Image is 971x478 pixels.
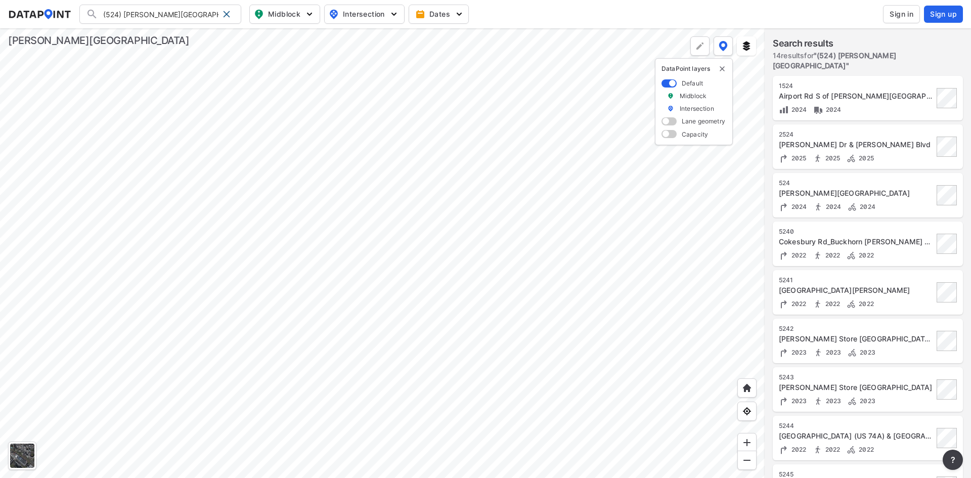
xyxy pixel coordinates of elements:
[690,36,710,56] div: Polygon tool
[682,79,703,88] label: Default
[846,445,856,455] img: Bicycle count
[779,228,934,236] div: 5240
[779,188,934,198] div: Moye Blvd & Stantonsburg Rd
[883,5,920,23] button: Sign in
[813,153,823,163] img: Pedestrian count
[856,251,874,259] span: 2022
[742,383,752,393] img: +XpAUvaXAN7GudzAAAAAElFTkSuQmCC
[789,446,807,453] span: 2022
[779,140,934,150] div: Davis Dr & Waldo Rood Blvd
[813,250,823,260] img: suPEDneF1ANEx06wAAAAASUVORK5CYII=
[680,104,714,113] label: Intersection
[846,299,856,309] img: Bicycle count
[661,65,726,73] p: DataPoint layers
[737,402,757,421] div: View my location
[695,41,705,51] img: +Dz8AAAAASUVORK5CYII=
[742,438,752,448] img: ZvzfEJKXnyWIrJytrsY285QMwk63cM6Drc+sIAAAAASUVORK5CYII=
[847,347,857,358] img: Bicycle count
[667,104,674,113] img: marker_Intersection.6861001b.svg
[417,9,462,19] span: Dates
[813,202,823,212] img: suPEDneF1ANEx06wAAAAASUVORK5CYII=
[682,117,725,125] label: Lane geometry
[823,349,842,356] span: 2023
[779,105,789,115] img: zXKTHG75SmCTpzeATkOMbMjAxYFTnPvh7K8Q9YYMXBy4Bd2Bwe9xdUQUqRsak2SDbAAAAABJRU5ErkJggg==
[779,373,934,381] div: 5243
[823,446,841,453] span: 2022
[328,8,340,20] img: map_pin_int.54838e6b.svg
[779,382,934,393] div: Coley Store Rd & E Main St
[454,9,464,19] img: 5YPKRKmlfpI5mqlR8AD95paCi+0kK1fRFDJSaMmawlwaeJcJwk9O2fotCW5ve9gAAAAASUVORK5CYII=
[779,276,934,284] div: 5241
[823,300,841,308] span: 2022
[779,325,934,333] div: 5242
[856,300,874,308] span: 2022
[324,5,405,24] button: Intersection
[737,451,757,470] div: Zoom out
[329,8,398,20] span: Intersection
[789,154,807,162] span: 2025
[779,202,789,212] img: Turning count
[718,65,726,73] button: delete
[714,36,733,56] button: DataPoint layers
[813,347,823,358] img: Pedestrian count
[741,41,752,51] img: layers.ee07997e.svg
[846,153,856,163] img: Bicycle count
[823,106,842,113] span: 2024
[922,6,963,23] a: Sign up
[789,203,807,210] span: 2024
[8,442,36,470] div: Toggle basemap
[682,130,708,139] label: Capacity
[890,9,913,19] span: Sign in
[779,299,789,309] img: Turning count
[779,445,789,455] img: Turning count
[857,203,875,210] span: 2024
[779,250,789,260] img: Turning count
[823,397,842,405] span: 2023
[718,65,726,73] img: close-external-leyer.3061a1c7.svg
[98,6,218,22] input: Search
[823,203,842,210] span: 2024
[304,9,315,19] img: 5YPKRKmlfpI5mqlR8AD95paCi+0kK1fRFDJSaMmawlwaeJcJwk9O2fotCW5ve9gAAAAASUVORK5CYII=
[773,51,896,70] span: " (524) [PERSON_NAME][GEOGRAPHIC_DATA] "
[779,153,789,163] img: Turning count
[719,41,728,51] img: data-point-layers.37681fc9.svg
[667,92,674,100] img: marker_Midblock.5ba75e30.svg
[779,285,934,295] div: Coldwater Ridge Dr & Roxie St
[8,33,190,48] div: [PERSON_NAME][GEOGRAPHIC_DATA]
[789,300,807,308] span: 2022
[924,6,963,23] button: Sign up
[742,455,752,465] img: MAAAAAElFTkSuQmCC
[856,446,874,453] span: 2022
[881,5,922,23] a: Sign in
[857,397,875,405] span: 2023
[813,105,823,115] img: Vehicle class
[813,396,823,406] img: Pedestrian count
[415,9,425,19] img: calendar-gold.39a51dde.svg
[680,92,707,100] label: Midblock
[218,6,235,22] div: Clear search
[773,51,963,71] label: 14 results for
[779,431,934,441] div: College Ave (US 74A) & Oak St (SR 2241)
[737,36,756,56] button: External layers
[846,250,856,260] img: Bicycle count
[742,406,752,416] img: zeq5HYn9AnE9l6UmnFLPAAAAAElFTkSuQmCC
[249,5,320,24] button: Midblock
[779,347,789,358] img: Turning count
[8,9,71,19] img: dataPointLogo.9353c09d.svg
[409,5,469,24] button: Dates
[813,445,823,455] img: Pedestrian count
[779,396,789,406] img: Turning count
[789,397,807,405] span: 2023
[779,131,934,139] div: 2524
[930,9,957,19] span: Sign up
[813,299,823,309] img: suPEDneF1ANEx06wAAAAASUVORK5CYII=
[779,82,934,90] div: 1524
[779,237,934,247] div: Cokesbury Rd_Buckhorn Duncan Rd & NC 42
[789,349,807,356] span: 2023
[823,154,841,162] span: 2025
[779,91,934,101] div: Airport Rd S of Waymon Chapel Rd
[857,349,875,356] span: 2023
[389,9,399,19] img: 5YPKRKmlfpI5mqlR8AD95paCi+0kK1fRFDJSaMmawlwaeJcJwk9O2fotCW5ve9gAAAAASUVORK5CYII=
[779,422,934,430] div: 5244
[856,154,874,162] span: 2025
